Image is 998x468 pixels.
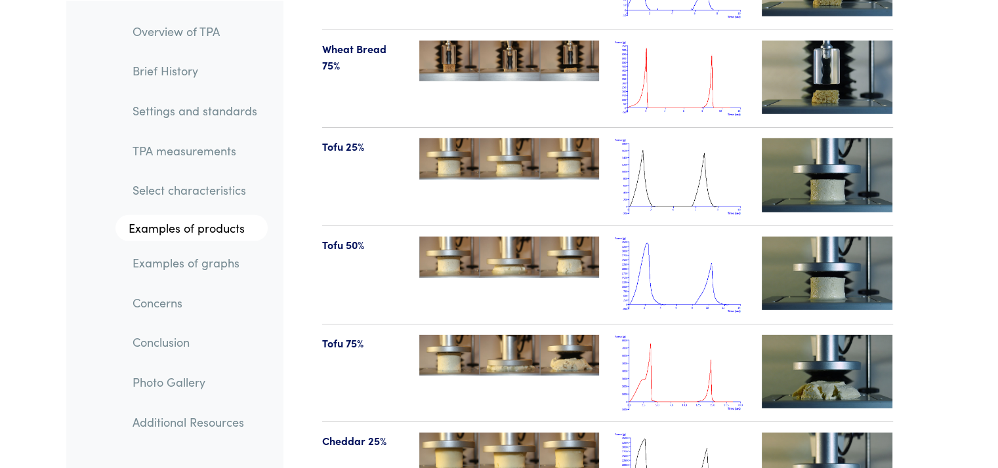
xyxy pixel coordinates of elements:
p: Cheddar 25% [322,433,404,450]
img: tofu-25-123-tpa.jpg [419,138,599,180]
img: tofu-75-123-tpa.jpg [419,335,599,376]
a: Brief History [122,56,268,86]
p: Tofu 75% [322,335,404,352]
a: Additional Resources [122,406,268,437]
p: Wheat Bread 75% [322,41,404,74]
img: tofu-videotn-25.jpg [762,237,893,310]
a: Examples of products [115,215,268,241]
p: Tofu 25% [322,138,404,155]
a: TPA measurements [122,135,268,165]
a: Examples of graphs [122,247,268,277]
img: tofu_tpa_50.png [615,237,746,313]
img: tofu-videotn-75.jpg [762,335,893,408]
a: Select characteristics [122,175,268,205]
a: Conclusion [122,327,268,357]
img: wheat_bread-75-123-tpa.jpg [419,41,599,82]
p: Tofu 50% [322,237,404,254]
a: Overview of TPA [122,16,268,46]
img: wheat_bread_tpa_75.png [615,41,746,117]
img: tofu-videotn-25.jpg [762,138,893,212]
img: tofu-50-123-tpa.jpg [419,237,599,278]
img: wheat_bread-videotn-75.jpg [762,41,893,114]
img: tofu_tpa_25.png [615,138,746,215]
a: Settings and standards [122,95,268,125]
a: Photo Gallery [122,366,268,397]
a: Concerns [122,287,268,317]
img: tofu_tpa_75.png [615,335,746,412]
